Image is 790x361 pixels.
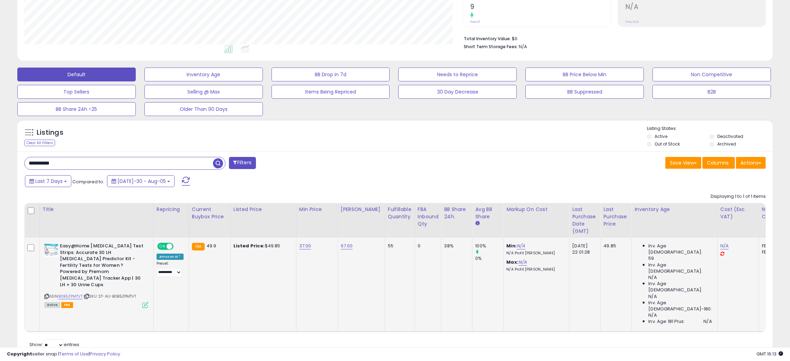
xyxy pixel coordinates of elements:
[519,43,527,50] span: N/A
[59,351,89,357] a: Terms of Use
[762,243,785,249] div: FBA: 1
[475,220,479,227] small: Avg BB Share.
[470,3,610,12] h2: 9
[59,293,82,299] a: B0B5ZPMTVT
[157,261,184,277] div: Preset:
[504,203,569,238] th: The percentage added to the cost of goods (COGS) that forms the calculator for Min & Max prices.
[648,262,712,274] span: Inv. Age [DEMOGRAPHIC_DATA]:
[233,243,291,249] div: $49.85
[398,85,517,99] button: 30 Day Decrease
[506,251,564,256] p: N/A Profit [PERSON_NAME]
[572,243,595,255] div: [DATE] 22:01:28
[172,244,184,249] span: OFF
[17,85,136,99] button: Top Sellers
[341,243,353,249] a: 67.00
[762,206,787,220] div: Num of Comp.
[653,85,771,99] button: B2B
[707,159,729,166] span: Columns
[634,206,714,213] div: Inventory Age
[717,141,736,147] label: Archived
[144,68,263,81] button: Inventory Age
[157,206,186,213] div: Repricing
[44,243,58,257] img: 41oS+oUVfxL._SL40_.jpg
[192,243,205,250] small: FBA
[25,175,71,187] button: Last 7 Days
[157,254,184,260] div: Amazon AI *
[702,157,735,169] button: Columns
[525,85,644,99] button: BB Suppressed
[144,85,263,99] button: Selling @ Max
[506,243,517,249] b: Min:
[388,243,409,249] div: 55
[272,68,390,81] button: BB Drop in 7d
[233,206,293,213] div: Listed Price
[603,206,629,228] div: Last Purchase Price
[653,68,771,81] button: Non Competitive
[720,206,756,220] div: Cost (Exc. VAT)
[388,206,412,220] div: Fulfillable Quantity
[117,178,166,185] span: [DATE]-30 - Aug-05
[711,193,766,200] div: Displaying 1 to 1 of 1 items
[756,351,783,357] span: 2025-08-14 16:13 GMT
[665,157,701,169] button: Save View
[475,255,503,262] div: 0%
[703,318,712,325] span: N/A
[625,3,765,12] h2: N/A
[341,206,382,213] div: [PERSON_NAME]
[517,243,525,249] a: N/A
[83,293,136,299] span: | SKU: ST-AU-B0B5ZPMTVT
[418,243,436,249] div: 0
[233,243,265,249] b: Listed Price:
[61,302,73,308] span: FBA
[625,20,639,24] small: Prev: N/A
[17,68,136,81] button: Default
[470,20,480,24] small: Prev: 0
[648,312,657,318] span: N/A
[398,68,517,81] button: Needs to Reprice
[518,259,527,266] a: N/A
[418,206,438,228] div: FBA inbound Qty
[60,243,144,290] b: Easy@Home [MEDICAL_DATA] Test Strips: Accurate 30 LH [MEDICAL_DATA] Predictor Kit - Fertility Tes...
[648,243,712,255] span: Inv. Age [DEMOGRAPHIC_DATA]:
[229,157,256,169] button: Filters
[648,300,712,312] span: Inv. Age [DEMOGRAPHIC_DATA]-180:
[444,243,467,249] div: 38%
[648,293,657,300] span: N/A
[144,102,263,116] button: Older Than 90 Days
[464,34,761,42] li: $0
[72,178,104,185] span: Compared to:
[717,133,743,139] label: Deactivated
[762,249,785,255] div: FBM: 0
[720,243,729,249] a: N/A
[35,178,63,185] span: Last 7 Days
[7,351,120,358] div: seller snap | |
[603,243,626,249] div: 49.85
[648,255,654,262] span: 59
[736,157,766,169] button: Actions
[444,206,469,220] div: BB Share 24h.
[475,206,500,220] div: Avg BB Share
[648,318,685,325] span: Inv. Age 181 Plus:
[158,244,167,249] span: ON
[206,243,216,249] span: 49.9
[299,206,335,213] div: Min Price
[90,351,120,357] a: Privacy Policy
[299,243,311,249] a: 37.00
[525,68,644,81] button: BB Price Below Min
[655,133,667,139] label: Active
[572,206,597,235] div: Last Purchase Date (GMT)
[43,206,151,213] div: Title
[647,125,773,132] p: Listing States:
[37,128,63,138] h5: Listings
[192,206,228,220] div: Current Buybox Price
[464,36,511,42] b: Total Inventory Value:
[475,243,503,249] div: 100%
[24,140,55,146] div: Clear All Filters
[506,267,564,272] p: N/A Profit [PERSON_NAME]
[464,44,518,50] b: Short Term Storage Fees:
[107,175,175,187] button: [DATE]-30 - Aug-05
[648,281,712,293] span: Inv. Age [DEMOGRAPHIC_DATA]:
[7,351,32,357] strong: Copyright
[44,243,148,307] div: ASIN:
[272,85,390,99] button: Items Being Repriced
